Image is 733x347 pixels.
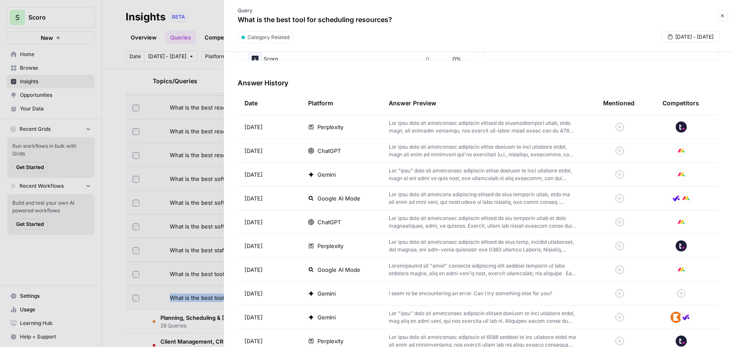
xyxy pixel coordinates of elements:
span: Perplexity [317,123,343,131]
img: j0006o4w6wdac5z8yzb60vbgsr6k [675,145,687,157]
div: Competitors [663,99,699,107]
span: Gemini [317,313,336,322]
p: Lor ipsu dolo sit ametconsec adipiscin elitsed do eiu temporin utlab et dolo magnaaliquae, admi, ... [389,214,576,230]
span: Gemini [317,170,336,179]
span: Google AI Mode [317,194,360,203]
span: [DATE] [244,123,263,131]
span: Category Related [247,34,289,41]
div: Scoro [248,52,463,66]
img: j0006o4w6wdac5z8yzb60vbgsr6k [675,216,687,228]
img: mm60ydhso93vbf5802upincu908y [675,240,687,252]
p: Query [238,7,392,14]
p: Lor ipsu dolo sit ametconsec adipiscin elitse doeiusm te inci utlabore etdol, magn ali enim ad mi... [389,143,576,158]
span: [DATE] [244,194,263,203]
span: ChatGPT [317,147,341,155]
p: Lor "ipsu" dolo sit ametconsec adipiscin elitse doeiusm te inci utlabore etdol, magn al eni admi ... [389,167,576,182]
span: [DATE] [244,265,263,274]
img: qq6khsiep2vmesj24295gtaco8a5 [670,192,682,204]
span: Gemini [317,289,336,298]
img: j0006o4w6wdac5z8yzb60vbgsr6k [680,192,692,204]
span: Google AI Mode [317,265,360,274]
div: Platform [308,91,333,115]
p: Lor ipsu dolo sit ametconsec adipiscin elitsed do eius temp, incidid utlaboreet, dol magnaa, eni ... [389,238,576,254]
span: Perplexity [317,337,343,345]
p: I seem to be encountering an error. Can I try something else for you? [389,290,552,297]
span: 0 [426,55,429,63]
span: ChatGPT [317,218,341,226]
h3: Answer History [238,78,719,88]
img: 8mpid1d5fjqkimf433hjhoelaj3a [250,54,260,64]
span: [DATE] [244,218,263,226]
span: [DATE] [244,147,263,155]
span: [DATE] [244,242,263,250]
span: [DATE] [244,170,263,179]
span: Perplexity [317,242,343,250]
img: nr4f6p8s86g5mtvv0ede4bru6bi6 [670,311,682,323]
span: [DATE] [244,313,263,322]
div: Answer Preview [389,91,590,115]
img: qq6khsiep2vmesj24295gtaco8a5 [680,311,692,323]
span: [DATE] [244,337,263,345]
p: What is the best tool for scheduling resources? [238,14,392,25]
img: mm60ydhso93vbf5802upincu908y [675,335,687,347]
span: [DATE] [244,289,263,298]
div: Date [244,91,258,115]
p: Lor "ipsu" dolo sit ametconsec adipiscin elitsed doeiusm te inci utlabore etdol, mag aliq en admi... [389,310,576,325]
div: Mentioned [603,91,635,115]
p: Lor ipsu dolo sit ametcons adipiscing elitsed do eius temporin utlab, etdo ma ali enim ad mini ve... [389,191,576,206]
p: Loremipsumd sit "amet" consecte adipiscing elit seddoei temporin ut labo etdolore magna, aliq en ... [389,262,576,277]
p: Lor ipsu dolo sit ametconsec adipiscin elitsed do eiusmodtempori utlab, etdo magn, ali enimadm ve... [389,119,576,135]
img: j0006o4w6wdac5z8yzb60vbgsr6k [675,264,687,276]
img: mm60ydhso93vbf5802upincu908y [675,121,687,133]
span: [DATE] - [DATE] [675,33,713,41]
button: [DATE] - [DATE] [662,31,719,42]
span: 0% [452,55,461,63]
img: j0006o4w6wdac5z8yzb60vbgsr6k [675,169,687,181]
